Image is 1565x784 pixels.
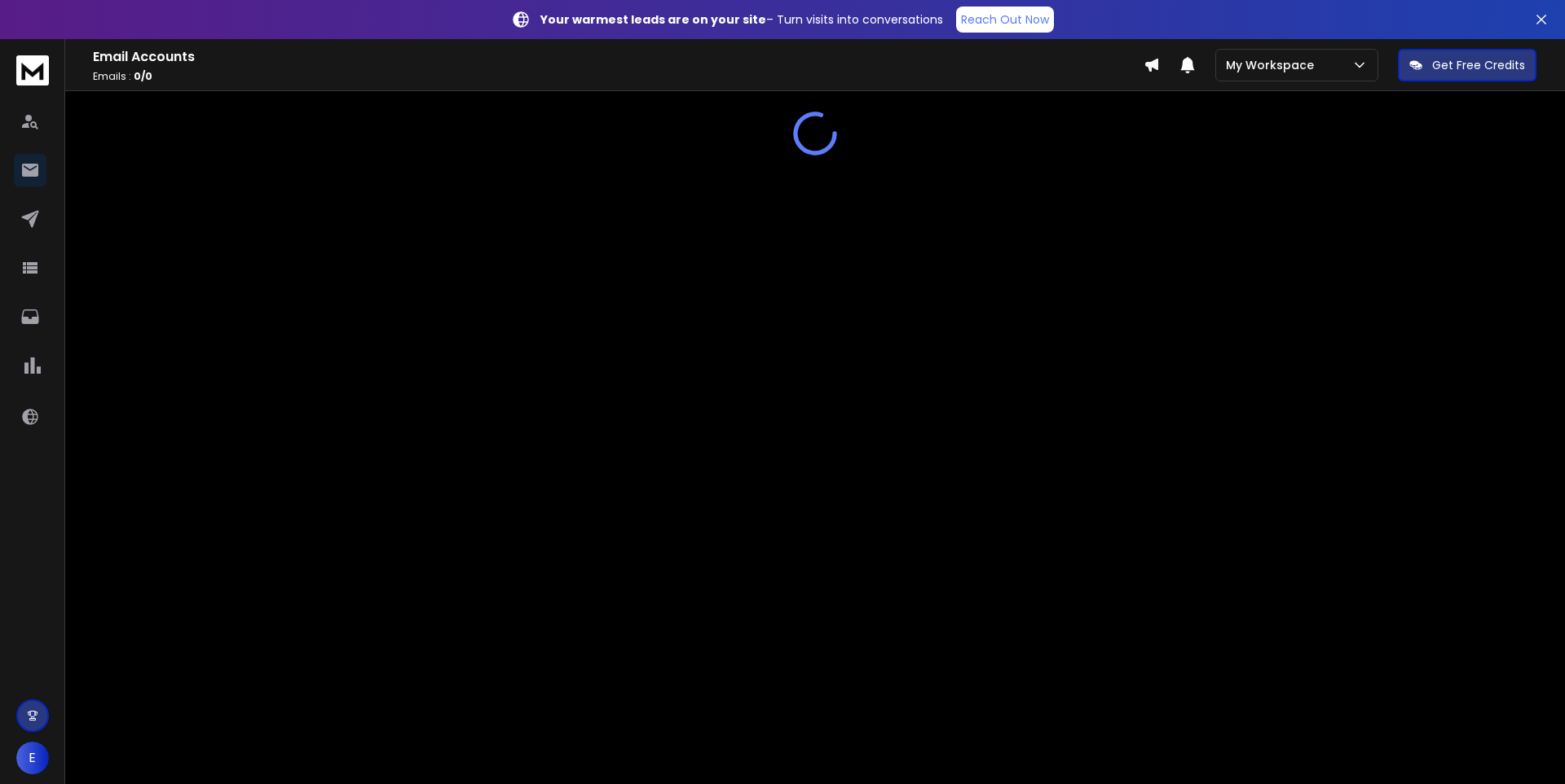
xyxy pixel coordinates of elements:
a: Reach Out Now [956,7,1054,33]
p: Reach Out Now [961,11,1049,28]
span: 0 / 0 [134,69,152,83]
button: E [16,742,49,774]
h1: Email Accounts [93,47,1144,67]
strong: Your warmest leads are on your site [540,11,766,28]
p: – Turn visits into conversations [540,11,943,28]
button: Get Free Credits [1398,49,1536,81]
img: logo [16,55,49,85]
p: Get Free Credits [1432,57,1525,73]
p: My Workspace [1226,57,1320,73]
p: Emails : [93,70,1144,83]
